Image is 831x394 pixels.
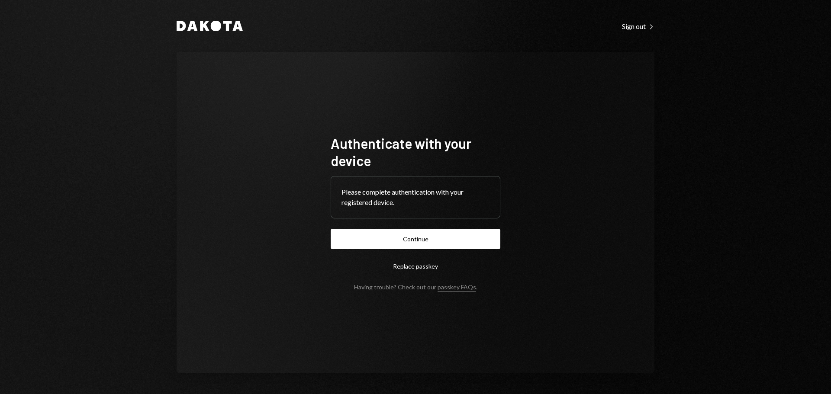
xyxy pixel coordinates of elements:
[438,283,476,291] a: passkey FAQs
[331,229,500,249] button: Continue
[622,21,654,31] a: Sign out
[331,256,500,276] button: Replace passkey
[331,135,500,169] h1: Authenticate with your device
[622,22,654,31] div: Sign out
[354,283,477,291] div: Having trouble? Check out our .
[341,187,490,208] div: Please complete authentication with your registered device.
